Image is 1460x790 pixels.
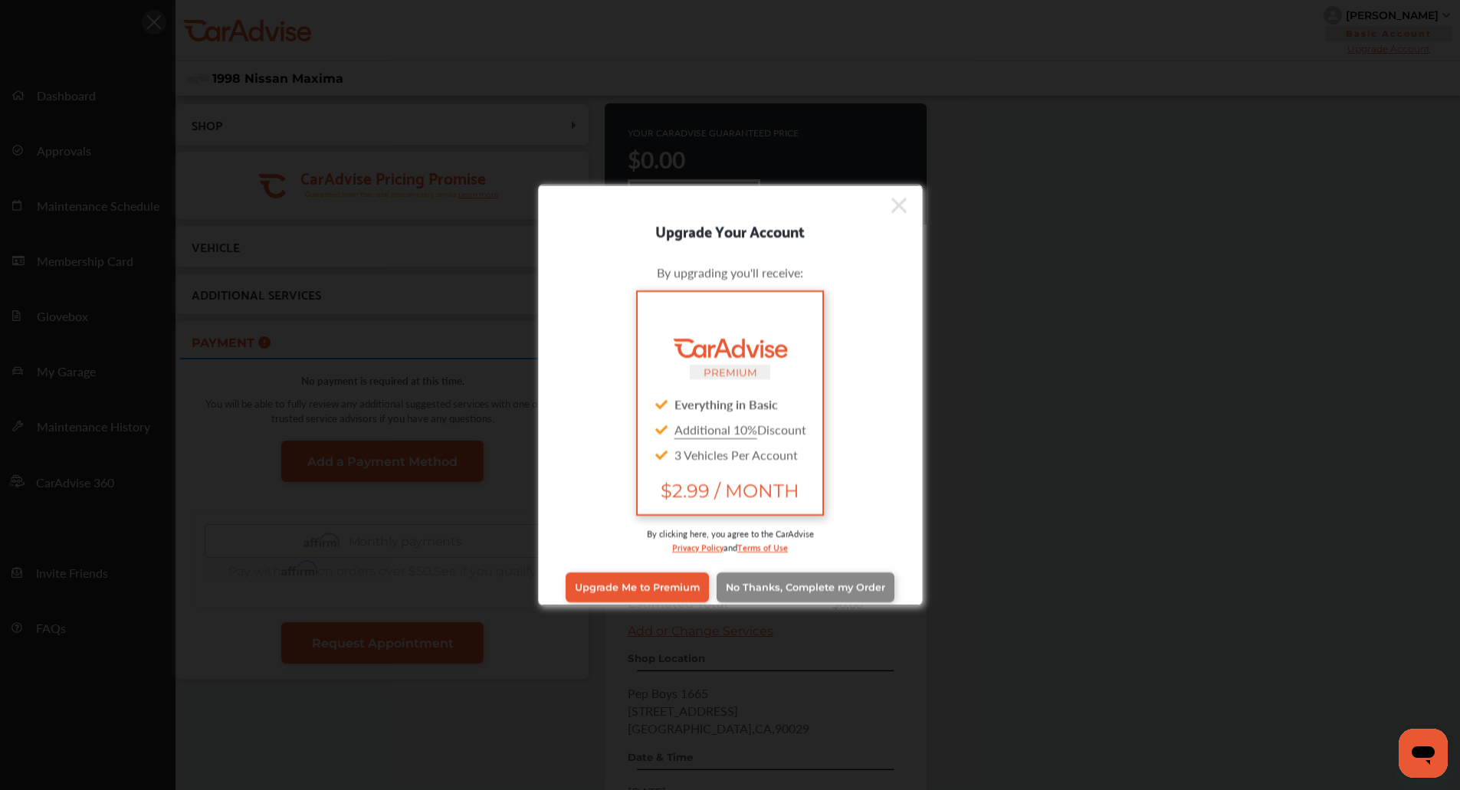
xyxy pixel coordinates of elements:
span: $2.99 / MONTH [650,479,809,501]
u: Additional 10% [674,420,757,438]
span: Discount [674,420,806,438]
div: Upgrade Your Account [539,218,922,242]
div: 3 Vehicles Per Account [650,441,809,467]
span: No Thanks, Complete my Order [726,582,885,593]
iframe: Button to launch messaging window [1399,729,1448,778]
strong: Everything in Basic [674,395,778,412]
div: By clicking here, you agree to the CarAdvise and [562,526,899,569]
a: Terms of Use [737,539,788,553]
a: No Thanks, Complete my Order [717,572,894,602]
span: Upgrade Me to Premium [575,582,700,593]
div: By upgrading you'll receive: [562,263,899,280]
a: Privacy Policy [672,539,723,553]
small: PREMIUM [704,365,757,378]
a: Upgrade Me to Premium [566,572,709,602]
